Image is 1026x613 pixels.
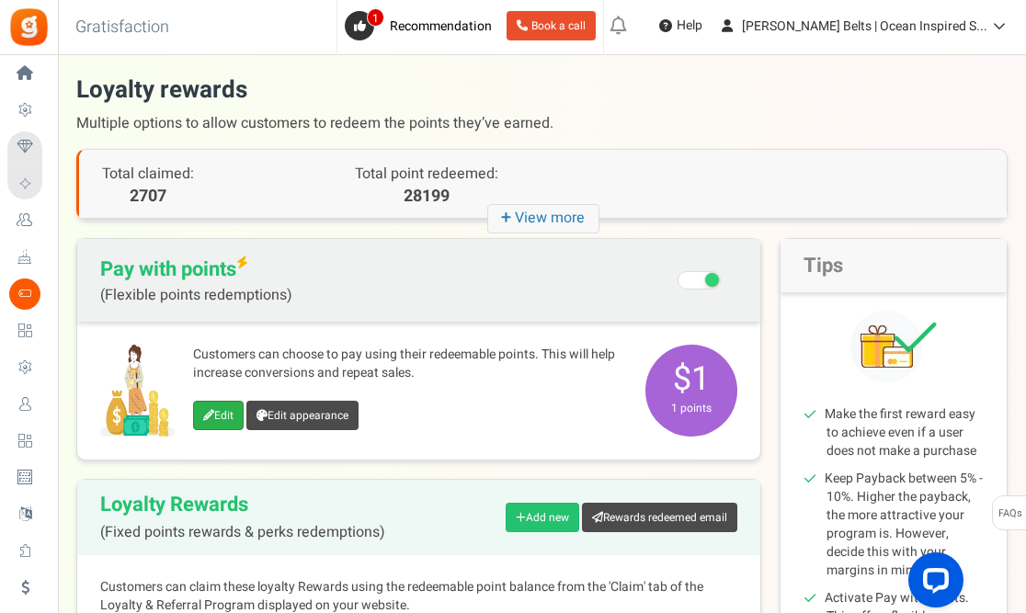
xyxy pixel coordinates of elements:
[582,503,737,532] a: Rewards redeemed email
[8,6,50,48] img: Gratisfaction
[501,205,515,232] strong: +
[645,345,737,437] span: $1
[193,346,627,382] p: Customers can choose to pay using their redeemable points. This will help increase conversions an...
[76,74,1008,140] h1: Loyalty rewards
[742,17,987,36] span: [PERSON_NAME] Belts | Ocean Inspired S...
[100,287,292,303] span: (Flexible points redemptions)
[100,494,385,541] h2: Loyalty Rewards
[826,405,984,460] li: Make the first reward easy to achieve even if a user does not make a purchase
[102,185,194,209] span: 2707
[345,11,499,40] a: 1 Recommendation
[102,163,194,185] span: Total claimed:
[850,311,937,382] img: Tips
[826,470,984,580] li: Keep Payback between 5% - 10%. Higher the payback, the more attractive your program is. However, ...
[997,496,1022,531] span: FAQs
[246,401,359,430] a: Edit appearance
[76,107,1008,140] span: Multiple options to allow customers to redeem the points they’ve earned.
[100,525,385,541] span: (Fixed points rewards & perks redemptions)
[506,503,579,532] a: Add new
[100,257,292,303] span: Pay with points
[487,204,599,233] i: View more
[367,8,384,27] span: 1
[781,239,1007,292] h2: Tips
[311,185,542,209] p: 28199
[652,11,710,40] a: Help
[672,17,702,35] span: Help
[55,9,189,46] h3: Gratisfaction
[100,345,175,437] img: Pay with points
[311,164,542,185] p: Total point redeemed:
[390,17,492,36] span: Recommendation
[193,401,244,430] a: Edit
[507,11,596,40] a: Book a call
[650,400,733,416] small: 1 points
